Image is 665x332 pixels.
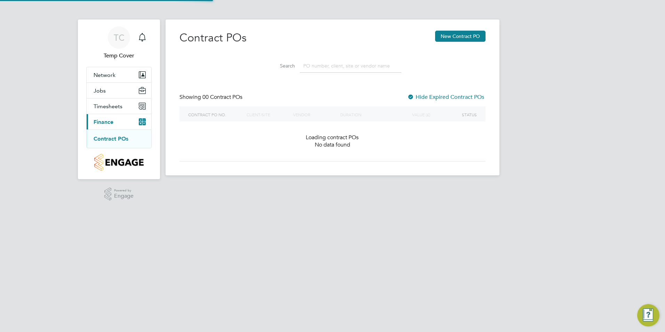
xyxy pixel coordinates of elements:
a: TCTemp Cover [86,26,152,60]
h2: Contract POs [179,31,247,45]
a: Powered byEngage [104,188,134,201]
input: PO number, client, site or vendor name [300,59,401,73]
span: Temp Cover [86,52,152,60]
span: TC [114,33,125,42]
label: Search [264,63,295,69]
span: 00 Contract POs [202,94,242,101]
img: smartmanagedsolutions-logo-retina.png [94,154,143,171]
label: Hide Expired Contract POs [407,94,484,101]
button: Jobs [87,83,151,98]
nav: Main navigation [78,19,160,179]
a: Contract POs [94,135,128,142]
button: Network [87,67,151,82]
a: Go to home page [86,154,152,171]
span: Engage [114,193,134,199]
div: Showing [179,94,244,101]
button: Timesheets [87,98,151,114]
button: New Contract PO [435,31,486,42]
button: Engage Resource Center [637,304,659,326]
button: Finance [87,114,151,129]
span: Powered by [114,188,134,193]
span: Jobs [94,87,106,94]
span: Network [94,72,115,78]
div: Finance [87,129,151,148]
span: Timesheets [94,103,122,110]
span: Finance [94,119,113,125]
